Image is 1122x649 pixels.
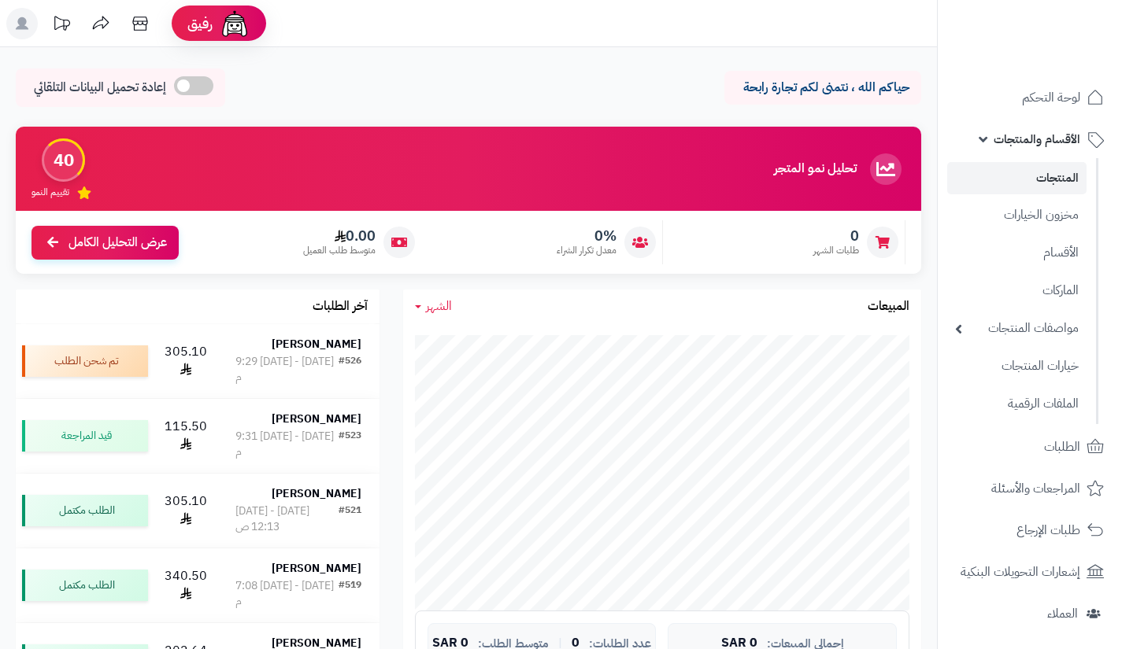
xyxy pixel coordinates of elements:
strong: [PERSON_NAME] [272,560,361,577]
a: خيارات المنتجات [947,349,1087,383]
span: العملاء [1047,603,1078,625]
a: الملفات الرقمية [947,387,1087,421]
td: 115.50 [154,399,217,473]
div: #526 [339,354,361,385]
div: #521 [339,503,361,535]
a: المنتجات [947,162,1087,194]
div: قيد المراجعة [22,420,148,452]
td: 340.50 [154,548,217,622]
span: معدل تكرار الشراء [557,244,617,257]
a: تحديثات المنصة [42,8,81,43]
a: العملاء [947,595,1113,632]
span: الشهر [426,297,452,315]
span: الطلبات [1044,436,1080,458]
span: 0.00 [303,227,376,245]
div: [DATE] - [DATE] 7:08 م [235,578,339,610]
div: #523 [339,429,361,460]
a: الطلبات [947,428,1113,466]
div: #519 [339,578,361,610]
a: عرض التحليل الكامل [31,226,179,260]
p: حياكم الله ، نتمنى لكم تجارة رابحة [736,79,909,97]
span: عرض التحليل الكامل [69,234,167,252]
a: الأقسام [947,236,1087,270]
span: 0% [557,227,617,245]
div: [DATE] - [DATE] 9:31 م [235,429,339,460]
span: رفيق [187,14,213,33]
span: إشعارات التحويلات البنكية [961,561,1080,583]
a: مخزون الخيارات [947,198,1087,232]
div: تم شحن الطلب [22,345,148,377]
a: الشهر [415,297,452,315]
div: [DATE] - [DATE] 12:13 ص [235,503,339,535]
a: مواصفات المنتجات [947,312,1087,345]
h3: آخر الطلبات [313,300,368,314]
img: ai-face.png [219,8,250,39]
div: [DATE] - [DATE] 9:29 م [235,354,339,385]
strong: [PERSON_NAME] [272,411,361,427]
span: لوحة التحكم [1022,87,1080,109]
div: الطلب مكتمل [22,570,148,601]
a: الماركات [947,274,1087,308]
a: إشعارات التحويلات البنكية [947,553,1113,591]
span: 0 [813,227,859,245]
span: طلبات الشهر [813,244,859,257]
td: 305.10 [154,474,217,548]
strong: [PERSON_NAME] [272,485,361,502]
h3: تحليل نمو المتجر [774,162,857,176]
div: الطلب مكتمل [22,495,148,526]
a: المراجعات والأسئلة [947,470,1113,507]
span: الأقسام والمنتجات [994,128,1080,150]
td: 305.10 [154,324,217,398]
span: | [558,637,562,649]
a: طلبات الإرجاع [947,511,1113,549]
span: المراجعات والأسئلة [991,478,1080,500]
span: تقييم النمو [31,186,69,199]
span: إعادة تحميل البيانات التلقائي [34,79,166,97]
a: لوحة التحكم [947,79,1113,116]
span: متوسط طلب العميل [303,244,376,257]
span: طلبات الإرجاع [1016,519,1080,541]
h3: المبيعات [868,300,909,314]
strong: [PERSON_NAME] [272,336,361,352]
